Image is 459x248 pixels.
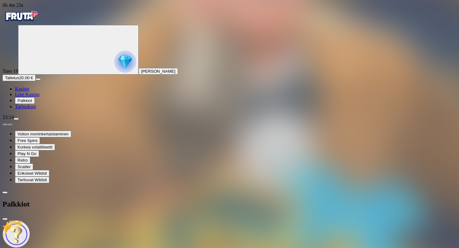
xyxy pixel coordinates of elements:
[114,51,136,73] img: reward progress
[7,124,12,125] button: next slide
[2,124,7,125] button: prev slide
[17,98,32,103] span: Palkkiot
[15,86,29,91] span: Kasino
[139,68,178,75] button: [PERSON_NAME]
[17,164,31,169] span: Scatter
[15,144,55,150] button: Korkea volatiliteetti
[2,114,14,120] span: 23:14
[17,177,47,182] span: Tarttuvat Wildsit
[15,104,36,109] span: Tarjoukset
[15,170,49,177] button: Erikoiset Wildsit
[2,8,457,109] nav: Primary
[15,137,40,144] button: Free Spins
[2,218,7,220] button: close
[15,157,30,163] button: Retro
[2,192,7,193] button: chevron-left icon
[18,25,139,75] button: reward progress
[15,104,36,109] a: gift-inverted iconTarjoukset
[15,97,35,104] button: reward iconPalkkiot
[15,177,49,183] button: Tarttuvat Wildsit
[2,8,40,24] img: Fruta
[19,75,33,80] span: 20.00 €
[2,2,23,8] span: user session time
[2,68,18,74] span: Taso 19
[17,171,47,176] span: Erikoiset Wildsit
[15,86,29,91] a: diamond iconKasino
[17,151,37,156] span: Play N Go
[15,150,39,157] button: Play N Go
[15,92,40,97] span: Live Kasino
[5,75,19,80] span: Talletus
[15,163,33,170] button: Scatter
[17,132,69,136] span: Voiton moninkertaistaminen
[2,220,30,248] img: Unlock reward icon
[2,19,40,25] a: Fruta
[15,92,40,97] a: poker-chip iconLive Kasino
[17,158,28,163] span: Retro
[17,138,37,143] span: Free Spins
[2,75,36,81] button: Talletusplus icon20.00 €
[14,118,19,120] button: menu
[2,200,457,208] h2: Palkkiot
[36,78,41,80] button: menu
[17,145,52,149] span: Korkea volatiliteetti
[15,131,71,137] button: Voiton moninkertaistaminen
[141,69,175,74] span: [PERSON_NAME]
